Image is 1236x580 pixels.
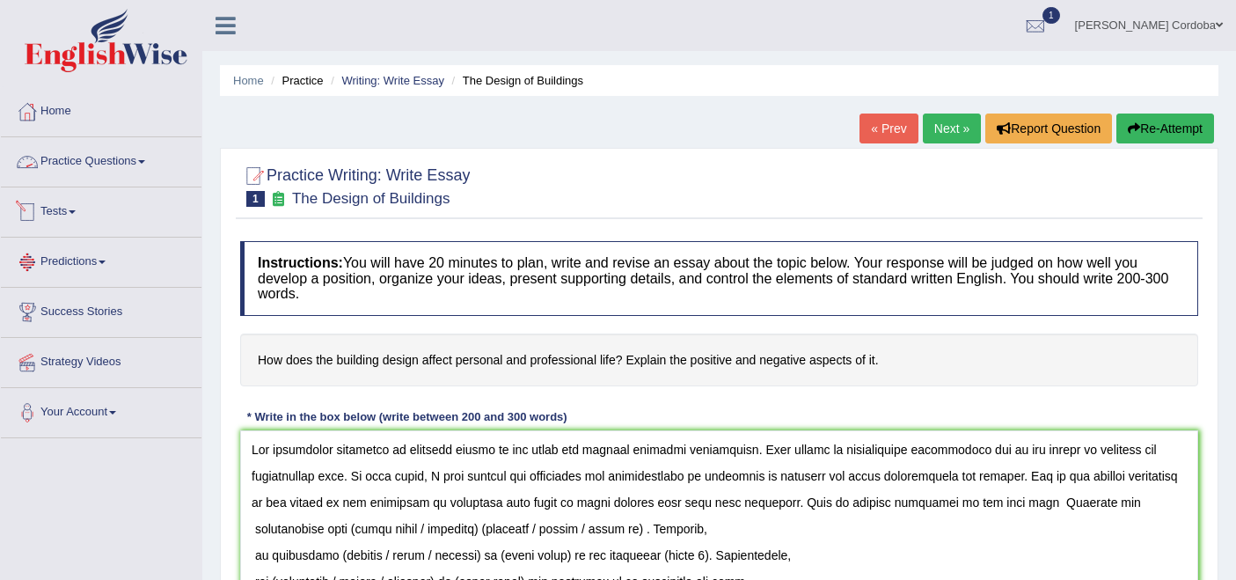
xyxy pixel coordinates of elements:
[1,388,201,432] a: Your Account
[859,114,918,143] a: « Prev
[233,74,264,87] a: Home
[1,238,201,282] a: Predictions
[1,87,201,131] a: Home
[240,241,1198,316] h4: You will have 20 minutes to plan, write and revise an essay about the topic below. Your response ...
[292,190,450,207] small: The Design of Buildings
[240,334,1198,387] h4: How does the building design affect personal and professional life? Explain the positive and nega...
[1,338,201,382] a: Strategy Videos
[258,255,343,270] b: Instructions:
[269,191,288,208] small: Exam occurring question
[1,288,201,332] a: Success Stories
[985,114,1112,143] button: Report Question
[240,163,470,207] h2: Practice Writing: Write Essay
[1116,114,1214,143] button: Re-Attempt
[923,114,981,143] a: Next »
[448,72,584,89] li: The Design of Buildings
[1,137,201,181] a: Practice Questions
[1042,7,1060,24] span: 1
[341,74,444,87] a: Writing: Write Essay
[267,72,323,89] li: Practice
[240,408,574,425] div: * Write in the box below (write between 200 and 300 words)
[246,191,265,207] span: 1
[1,187,201,231] a: Tests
